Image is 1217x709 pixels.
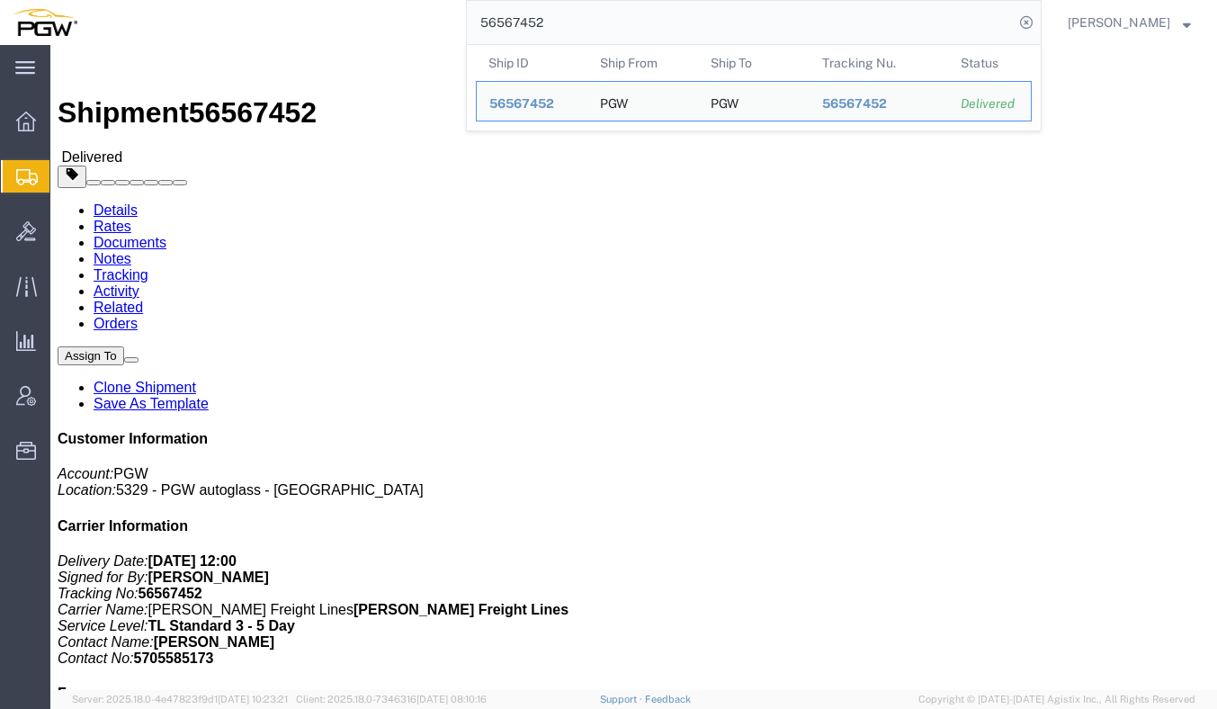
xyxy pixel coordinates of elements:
span: 56567452 [822,96,887,111]
iframe: FS Legacy Container [50,45,1217,690]
th: Status [948,45,1032,81]
div: 56567452 [489,94,575,113]
table: Search Results [476,45,1041,130]
div: PGW [711,82,738,121]
div: 56567452 [822,94,936,113]
span: Jesse Dawson [1068,13,1170,32]
th: Ship To [698,45,810,81]
span: Client: 2025.18.0-7346316 [296,694,487,705]
div: Delivered [961,94,1018,113]
th: Ship From [587,45,699,81]
div: PGW [600,82,628,121]
span: Copyright © [DATE]-[DATE] Agistix Inc., All Rights Reserved [918,692,1195,707]
span: [DATE] 10:23:21 [218,694,288,705]
a: Feedback [645,694,691,705]
span: Server: 2025.18.0-4e47823f9d1 [72,694,288,705]
th: Tracking Nu. [810,45,949,81]
span: 56567452 [489,96,554,111]
a: Support [600,694,645,705]
img: logo [13,9,77,36]
button: [PERSON_NAME] [1067,12,1192,33]
span: [DATE] 08:10:16 [416,694,487,705]
input: Search for shipment number, reference number [467,1,1014,44]
th: Ship ID [476,45,587,81]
